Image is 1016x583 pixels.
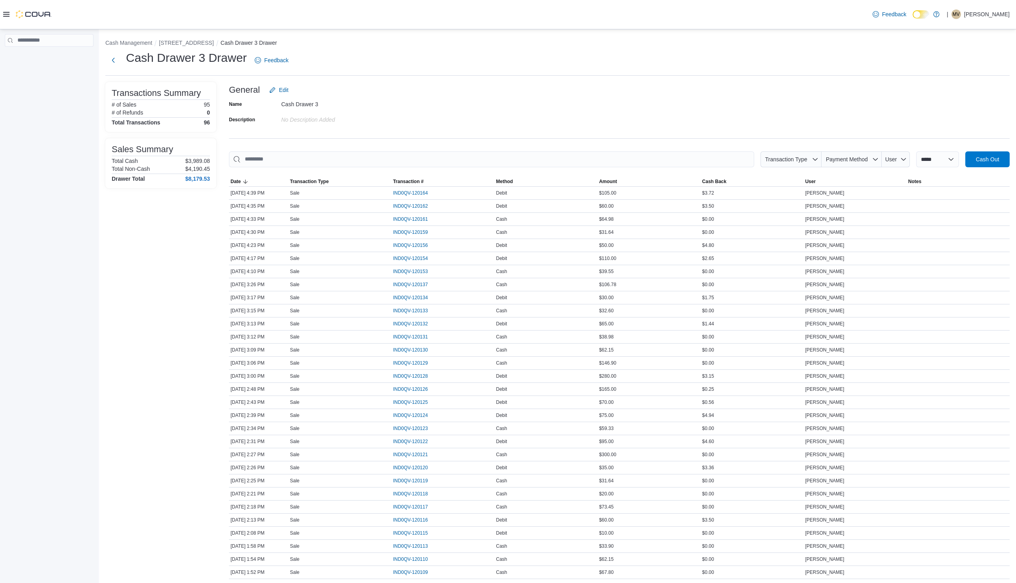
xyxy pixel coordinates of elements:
span: IND0QV-120125 [393,399,428,405]
span: [PERSON_NAME] [805,451,844,458]
p: Sale [290,386,299,392]
span: IND0QV-120162 [393,203,428,209]
button: IND0QV-120133 [393,306,436,315]
span: IND0QV-120118 [393,491,428,497]
button: IND0QV-120118 [393,489,436,499]
span: Amount [599,178,617,185]
a: Feedback [252,52,292,68]
span: Cash [496,360,507,366]
p: Sale [290,425,299,432]
span: $38.98 [599,334,614,340]
span: [PERSON_NAME] [805,386,844,392]
span: Cash [496,229,507,235]
p: $4,190.45 [185,166,210,172]
button: IND0QV-120126 [393,384,436,394]
p: Sale [290,216,299,222]
span: IND0QV-120120 [393,464,428,471]
span: [PERSON_NAME] [805,425,844,432]
p: Sale [290,399,299,405]
span: IND0QV-120122 [393,438,428,445]
button: Cash Drawer 3 Drawer [221,40,277,46]
h3: General [229,85,260,95]
button: IND0QV-120117 [393,502,436,512]
h3: Sales Summary [112,145,173,154]
div: [DATE] 3:09 PM [229,345,288,355]
span: MV [953,10,960,19]
div: $0.00 [701,358,804,368]
h4: 96 [204,119,210,126]
span: [PERSON_NAME] [805,216,844,222]
p: Sale [290,334,299,340]
span: Cash [496,216,507,222]
div: $0.00 [701,489,804,499]
span: [PERSON_NAME] [805,294,844,301]
nav: An example of EuiBreadcrumbs [105,39,1010,48]
h4: Drawer Total [112,176,145,182]
div: $0.00 [701,332,804,342]
a: Feedback [869,6,909,22]
span: $105.00 [599,190,616,196]
span: [PERSON_NAME] [805,229,844,235]
button: Amount [597,177,700,186]
p: Sale [290,255,299,262]
div: [DATE] 2:25 PM [229,476,288,486]
div: $0.25 [701,384,804,394]
span: $10.00 [599,530,614,536]
button: IND0QV-120156 [393,241,436,250]
span: User [805,178,816,185]
span: Debit [496,203,507,209]
span: $64.98 [599,216,614,222]
span: Cash Back [702,178,726,185]
span: Debit [496,190,507,196]
button: User [804,177,907,186]
span: IND0QV-120129 [393,360,428,366]
span: [PERSON_NAME] [805,203,844,209]
p: Sale [290,412,299,419]
span: [PERSON_NAME] [805,281,844,288]
button: Transaction Type [288,177,391,186]
h4: Total Transactions [112,119,160,126]
p: Sale [290,229,299,235]
button: Next [105,52,121,68]
span: Feedback [882,10,906,18]
span: Cash [496,543,507,549]
p: Sale [290,530,299,536]
div: [DATE] 4:23 PM [229,241,288,250]
span: [PERSON_NAME] [805,268,844,275]
span: Transaction Type [290,178,329,185]
p: Sale [290,268,299,275]
div: $0.00 [701,541,804,551]
span: [PERSON_NAME] [805,530,844,536]
div: $0.00 [701,345,804,355]
button: IND0QV-120137 [393,280,436,289]
button: IND0QV-120121 [393,450,436,459]
div: [DATE] 2:26 PM [229,463,288,472]
button: IND0QV-120125 [393,398,436,407]
div: [DATE] 2:34 PM [229,424,288,433]
div: $3.15 [701,371,804,381]
p: Sale [290,347,299,353]
span: IND0QV-120132 [393,321,428,327]
div: [DATE] 3:12 PM [229,332,288,342]
span: Debit [496,242,507,248]
div: [DATE] 4:17 PM [229,254,288,263]
span: Debit [496,438,507,445]
span: IND0QV-120159 [393,229,428,235]
span: Debit [496,386,507,392]
span: Payment Method [826,156,868,162]
button: IND0QV-120129 [393,358,436,368]
span: Feedback [264,56,288,64]
div: $0.00 [701,450,804,459]
span: Debit [496,321,507,327]
span: Debit [496,399,507,405]
div: [DATE] 4:39 PM [229,188,288,198]
h1: Cash Drawer 3 Drawer [126,50,247,66]
span: Cash [496,334,507,340]
div: $0.00 [701,554,804,564]
p: | [947,10,948,19]
p: Sale [290,321,299,327]
button: User [882,151,910,167]
span: [PERSON_NAME] [805,347,844,353]
p: 95 [204,101,210,108]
